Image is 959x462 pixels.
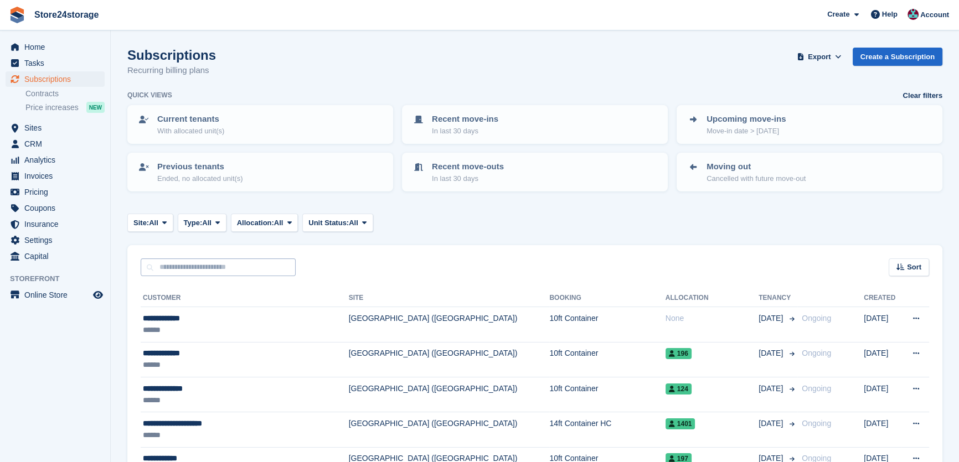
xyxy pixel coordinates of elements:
a: menu [6,152,105,168]
span: Subscriptions [24,71,91,87]
img: stora-icon-8386f47178a22dfd0bd8f6a31ec36ba5ce8667c1dd55bd0f319d3a0aa187defe.svg [9,7,25,23]
img: George [908,9,919,20]
th: Site [349,289,550,307]
span: Type: [184,217,203,229]
td: [GEOGRAPHIC_DATA] ([GEOGRAPHIC_DATA]) [349,377,550,412]
span: All [349,217,358,229]
td: 10ft Container [549,307,665,342]
th: Created [864,289,901,307]
span: Storefront [10,273,110,284]
span: [DATE] [759,347,785,359]
span: All [202,217,212,229]
th: Booking [549,289,665,307]
span: Site: [133,217,149,229]
a: Previous tenants Ended, no allocated unit(s) [128,154,392,190]
span: Account [920,9,949,20]
div: None [666,313,759,324]
p: Upcoming move-ins [707,113,786,126]
p: Previous tenants [157,160,243,173]
span: Ongoing [802,314,831,323]
span: Allocation: [237,217,274,229]
span: Unit Status: [308,217,349,229]
a: menu [6,184,105,200]
a: menu [6,136,105,152]
p: With allocated unit(s) [157,126,224,137]
a: Clear filters [903,90,942,101]
a: Current tenants With allocated unit(s) [128,106,392,143]
button: Site: All [127,214,173,232]
p: Ended, no allocated unit(s) [157,173,243,184]
td: [GEOGRAPHIC_DATA] ([GEOGRAPHIC_DATA]) [349,412,550,447]
h6: Quick views [127,90,172,100]
a: menu [6,287,105,303]
p: Current tenants [157,113,224,126]
span: 1401 [666,418,695,429]
p: In last 30 days [432,173,504,184]
a: menu [6,168,105,184]
span: [DATE] [759,313,785,324]
span: Insurance [24,216,91,232]
a: Contracts [25,89,105,99]
span: 124 [666,383,692,394]
a: Moving out Cancelled with future move-out [678,154,941,190]
a: menu [6,71,105,87]
span: Export [808,51,831,63]
a: menu [6,248,105,264]
a: menu [6,216,105,232]
a: Price increases NEW [25,101,105,113]
th: Tenancy [759,289,797,307]
span: Capital [24,248,91,264]
p: Recent move-outs [432,160,504,173]
button: Allocation: All [231,214,298,232]
span: All [274,217,283,229]
span: [DATE] [759,418,785,429]
a: menu [6,55,105,71]
div: NEW [86,102,105,113]
p: Cancelled with future move-out [707,173,806,184]
h1: Subscriptions [127,48,216,63]
span: CRM [24,136,91,152]
span: Sites [24,120,91,136]
span: Pricing [24,184,91,200]
p: Moving out [707,160,806,173]
span: Home [24,39,91,55]
button: Export [795,48,844,66]
td: 14ft Container HC [549,412,665,447]
span: Settings [24,232,91,248]
span: Ongoing [802,384,831,393]
span: Sort [907,262,921,273]
span: Ongoing [802,349,831,357]
th: Customer [141,289,349,307]
td: [DATE] [864,377,901,412]
p: Recurring billing plans [127,64,216,77]
a: menu [6,39,105,55]
a: Recent move-ins In last 30 days [403,106,667,143]
td: [DATE] [864,412,901,447]
th: Allocation [666,289,759,307]
td: [DATE] [864,307,901,342]
button: Unit Status: All [302,214,373,232]
span: 196 [666,348,692,359]
a: Preview store [91,288,105,302]
span: Help [882,9,898,20]
span: Price increases [25,102,79,113]
td: 10ft Container [549,342,665,377]
span: Tasks [24,55,91,71]
a: menu [6,200,105,216]
span: Ongoing [802,419,831,428]
td: [DATE] [864,342,901,377]
span: [DATE] [759,383,785,394]
p: Move-in date > [DATE] [707,126,786,137]
td: [GEOGRAPHIC_DATA] ([GEOGRAPHIC_DATA]) [349,342,550,377]
a: Create a Subscription [853,48,942,66]
a: Recent move-outs In last 30 days [403,154,667,190]
a: Upcoming move-ins Move-in date > [DATE] [678,106,941,143]
a: menu [6,120,105,136]
span: Online Store [24,287,91,303]
span: Analytics [24,152,91,168]
td: 10ft Container [549,377,665,412]
a: menu [6,232,105,248]
span: Coupons [24,200,91,216]
span: Invoices [24,168,91,184]
p: In last 30 days [432,126,498,137]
